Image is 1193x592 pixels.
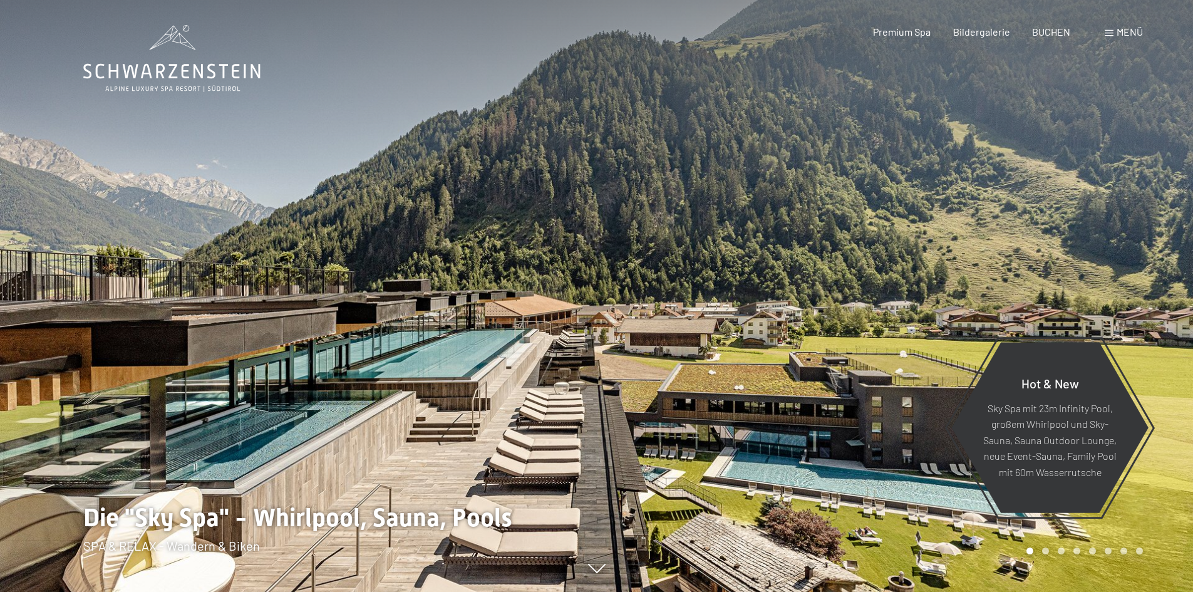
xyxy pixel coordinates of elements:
div: Carousel Page 4 [1073,548,1080,554]
p: Sky Spa mit 23m Infinity Pool, großem Whirlpool und Sky-Sauna, Sauna Outdoor Lounge, neue Event-S... [982,400,1118,480]
span: Menü [1117,26,1143,38]
div: Carousel Page 5 [1089,548,1096,554]
div: Carousel Page 7 [1120,548,1127,554]
a: Hot & New Sky Spa mit 23m Infinity Pool, großem Whirlpool und Sky-Sauna, Sauna Outdoor Lounge, ne... [951,341,1149,514]
div: Carousel Page 8 [1136,548,1143,554]
span: Hot & New [1021,375,1079,390]
div: Carousel Pagination [1022,548,1143,554]
div: Carousel Page 1 (Current Slide) [1026,548,1033,554]
div: Carousel Page 3 [1058,548,1065,554]
div: Carousel Page 6 [1105,548,1112,554]
a: Bildergalerie [953,26,1010,38]
div: Carousel Page 2 [1042,548,1049,554]
a: Premium Spa [873,26,931,38]
a: BUCHEN [1032,26,1070,38]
